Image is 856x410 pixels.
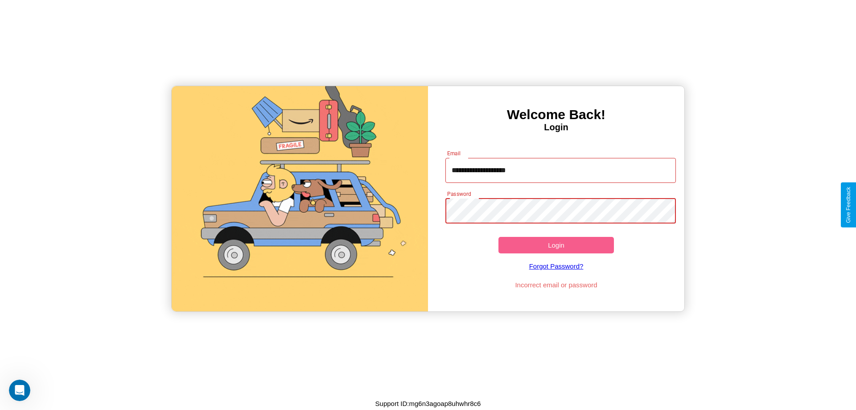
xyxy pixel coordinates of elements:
iframe: Intercom live chat [9,380,30,401]
label: Email [447,149,461,157]
h3: Welcome Back! [428,107,684,122]
a: Forgot Password? [441,253,672,279]
label: Password [447,190,471,198]
div: Give Feedback [845,187,852,223]
img: gif [172,86,428,311]
h4: Login [428,122,684,133]
p: Incorrect email or password [441,279,672,291]
p: Support ID: mg6n3agoap8uhwhr8c6 [375,398,481,410]
button: Login [498,237,614,253]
